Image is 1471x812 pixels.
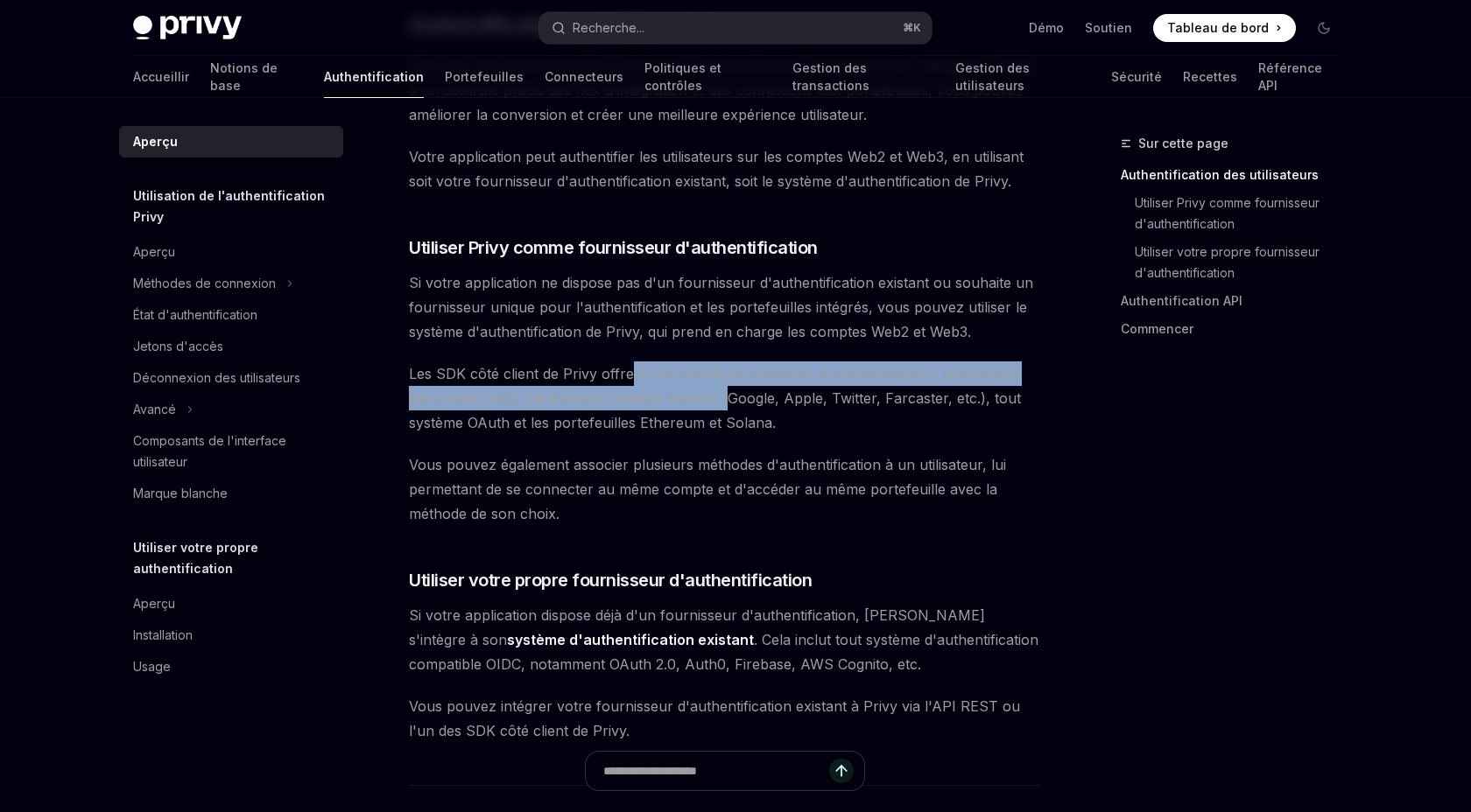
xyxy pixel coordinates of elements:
font: Tableau de bord [1167,20,1269,35]
a: Composants de l'interface utilisateur [119,425,343,478]
a: Authentification API [1121,287,1352,315]
a: Accueillir [133,56,189,98]
font: Portefeuilles [445,69,524,84]
font: Utiliser votre propre authentification [133,540,258,576]
font: Politiques et contrôles [644,60,721,93]
a: Portefeuilles [445,56,524,98]
a: Installation [119,619,343,651]
font: Recherche... [573,20,644,35]
img: logo sombre [133,16,242,40]
font: Accueillir [133,69,189,84]
a: Recettes [1183,56,1237,98]
font: Utiliser Privy comme fournisseur d'authentification [409,237,818,258]
font: Démo [1029,20,1064,35]
font: Authentification API [1121,293,1242,308]
font: Marque blanche [133,486,228,500]
font: K [913,21,921,34]
a: Aperçu [119,126,343,157]
a: Gestion des transactions [792,56,934,98]
font: Déconnexion des utilisateurs [133,370,300,385]
font: Les SDK côté client de Privy offrent une variété de méthodes d'authentification, notamment par e-... [409,365,1021,431]
a: Marque blanche [119,478,343,509]
a: Gestion des utilisateurs [955,56,1090,98]
a: Référence API [1258,56,1338,98]
a: Utiliser votre propre fournisseur d'authentification [1121,238,1352,287]
font: Commencer [1121,321,1193,336]
button: Basculer la section Méthodes de connexion [119,268,343,299]
a: Démo [1029,19,1064,37]
font: Méthodes de connexion [133,276,276,290]
font: Aperçu [133,596,175,611]
font: Gestion des transactions [792,60,869,93]
font: Vous pouvez intégrer votre fournisseur d'authentification existant à Privy via l'API REST ou l'un... [409,697,1020,739]
a: Tableau de bord [1153,14,1296,42]
font: Gestion des utilisateurs [955,60,1030,93]
button: Envoyer un message [829,759,854,783]
font: Utiliser votre propre fournisseur d'authentification [409,570,812,591]
button: Ouvrir la recherche [539,12,932,44]
a: Sécurité [1111,56,1162,98]
font: Utiliser votre propre fournisseur d'authentification [1135,244,1323,280]
font: Si votre application dispose déjà d'un fournisseur d'authentification, [PERSON_NAME] s'intègre à son [409,606,985,648]
a: Usage [119,651,343,682]
a: Connecteurs [545,56,623,98]
a: Politiques et contrôles [644,56,771,98]
font: Connecteurs [545,69,623,84]
font: Aperçu [133,134,178,149]
font: ⌘ [903,21,913,34]
font: Référence API [1258,60,1322,93]
font: Authentification des utilisateurs [1121,167,1319,182]
a: Utiliser Privy comme fournisseur d'authentification [1121,189,1352,238]
font: Utiliser Privy comme fournisseur d'authentification [1135,195,1323,231]
font: Votre application peut authentifier les utilisateurs sur les comptes Web2 et Web3, en utilisant s... [409,148,1024,190]
a: Authentification des utilisateurs [1121,161,1352,189]
a: État d'authentification [119,299,343,331]
button: Activer le mode sombre [1310,14,1338,42]
font: Recettes [1183,69,1237,84]
a: Commencer [1121,315,1352,343]
font: Composants de l'interface utilisateur [133,433,286,469]
font: Notions de base [210,60,278,93]
font: Jetons d'accès [133,339,223,353]
button: Basculer la section avancée [119,394,343,425]
font: Authentification [324,69,424,84]
a: Soutien [1085,19,1132,37]
font: État d'authentification [133,307,257,322]
font: Vous pouvez également associer plusieurs méthodes d'authentification à un utilisateur, lui permet... [409,456,1006,522]
font: Aperçu [133,244,175,259]
font: Sécurité [1111,69,1162,84]
font: Usage [133,659,171,674]
font: système d'authentification existant [507,631,754,648]
a: Aperçu [119,588,343,619]
font: Sur cette page [1138,136,1228,150]
font: Soutien [1085,20,1132,35]
a: Authentification [324,56,424,98]
input: Poser une question... [603,752,829,790]
a: système d'authentification existant [507,631,754,649]
a: Jetons d'accès [119,331,343,362]
a: Aperçu [119,236,343,268]
font: Installation [133,627,193,642]
a: Notions de base [210,56,303,98]
a: Déconnexion des utilisateurs [119,362,343,394]
font: Si votre application ne dispose pas d'un fournisseur d'authentification existant ou souhaite un f... [409,274,1033,340]
font: Utilisation de l'authentification Privy [133,188,325,224]
font: Avancé [133,402,176,416]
